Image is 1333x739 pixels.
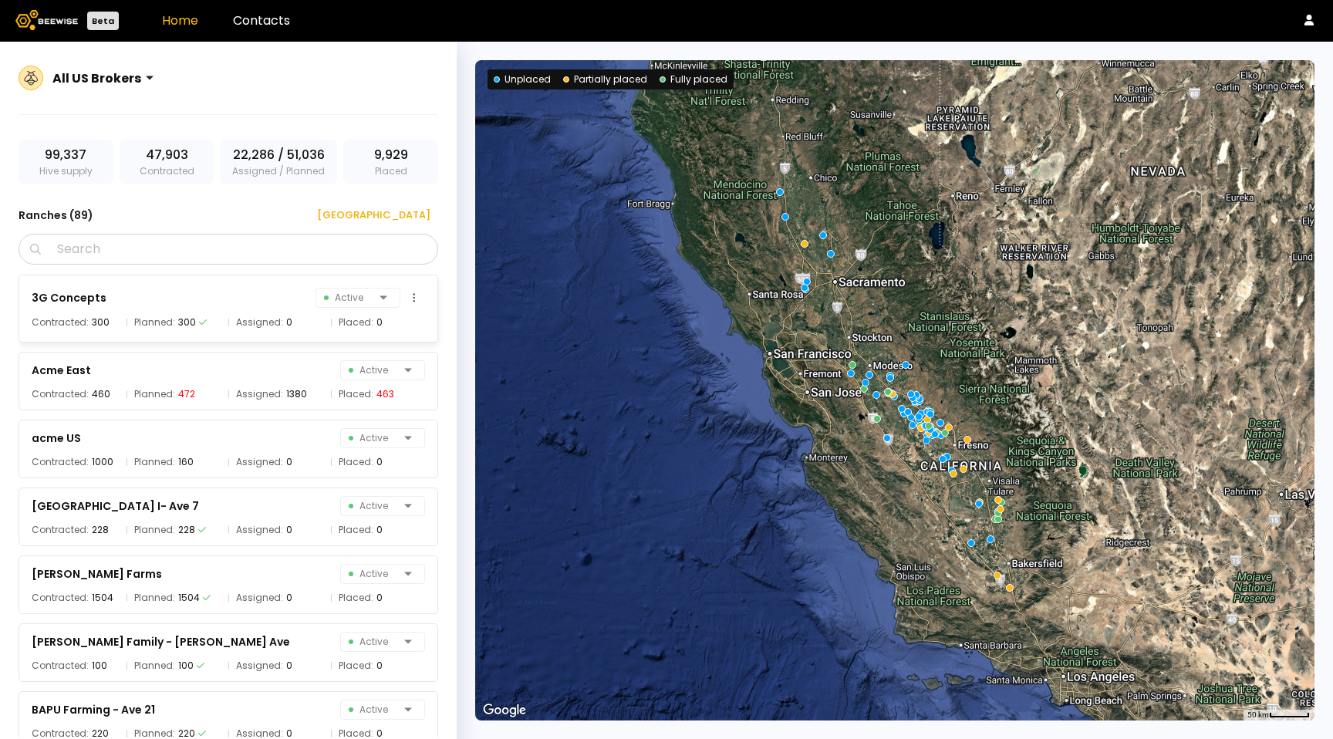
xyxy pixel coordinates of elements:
[87,12,119,30] div: Beta
[32,633,290,651] div: [PERSON_NAME] Family - [PERSON_NAME] Ave
[92,522,109,538] div: 228
[45,146,86,164] span: 99,337
[32,454,89,470] span: Contracted:
[479,700,530,720] a: Open this area in Google Maps (opens a new window)
[134,590,175,606] span: Planned:
[494,73,551,86] div: Unplaced
[299,203,438,228] button: [GEOGRAPHIC_DATA]
[376,590,383,606] div: 0
[339,454,373,470] span: Placed:
[134,522,175,538] span: Planned:
[236,522,283,538] span: Assigned:
[178,522,195,538] div: 228
[349,497,398,515] span: Active
[349,361,398,380] span: Active
[306,208,430,223] div: [GEOGRAPHIC_DATA]
[286,386,307,402] div: 1380
[563,73,647,86] div: Partially placed
[178,454,194,470] div: 160
[162,12,198,29] a: Home
[178,386,195,402] div: 472
[32,289,106,307] div: 3G Concepts
[349,429,398,447] span: Active
[92,386,110,402] div: 460
[324,289,373,307] span: Active
[134,386,175,402] span: Planned:
[178,658,194,673] div: 100
[286,454,292,470] div: 0
[92,454,113,470] div: 1000
[233,146,325,164] span: 22,286 / 51,036
[374,146,408,164] span: 9,929
[339,590,373,606] span: Placed:
[236,315,283,330] span: Assigned:
[52,69,141,88] div: All US Brokers
[92,658,107,673] div: 100
[120,140,214,184] div: Contracted
[660,73,727,86] div: Fully placed
[32,658,89,673] span: Contracted:
[32,361,91,380] div: Acme East
[32,429,81,447] div: acme US
[349,565,398,583] span: Active
[178,315,196,330] div: 300
[19,204,93,226] h3: Ranches ( 89 )
[339,658,373,673] span: Placed:
[236,658,283,673] span: Assigned:
[376,454,383,470] div: 0
[479,700,530,720] img: Google
[32,522,89,538] span: Contracted:
[286,658,292,673] div: 0
[286,315,292,330] div: 0
[376,522,383,538] div: 0
[220,140,337,184] div: Assigned / Planned
[1243,710,1314,720] button: Map Scale: 50 km per 49 pixels
[376,315,383,330] div: 0
[339,522,373,538] span: Placed:
[92,590,113,606] div: 1504
[32,590,89,606] span: Contracted:
[349,700,398,719] span: Active
[349,633,398,651] span: Active
[236,590,283,606] span: Assigned:
[286,590,292,606] div: 0
[32,700,155,719] div: BAPU Farming - Ave 21
[1247,710,1269,719] span: 50 km
[343,140,438,184] div: Placed
[15,10,78,30] img: Beewise logo
[236,386,283,402] span: Assigned:
[19,140,113,184] div: Hive supply
[32,315,89,330] span: Contracted:
[146,146,188,164] span: 47,903
[376,386,394,402] div: 463
[134,454,175,470] span: Planned:
[236,454,283,470] span: Assigned:
[134,315,175,330] span: Planned:
[178,590,200,606] div: 1504
[92,315,110,330] div: 300
[233,12,290,29] a: Contacts
[339,386,373,402] span: Placed:
[376,658,383,673] div: 0
[339,315,373,330] span: Placed:
[134,658,175,673] span: Planned:
[32,386,89,402] span: Contracted:
[32,497,199,515] div: [GEOGRAPHIC_DATA] I- Ave 7
[32,565,162,583] div: [PERSON_NAME] Farms
[286,522,292,538] div: 0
